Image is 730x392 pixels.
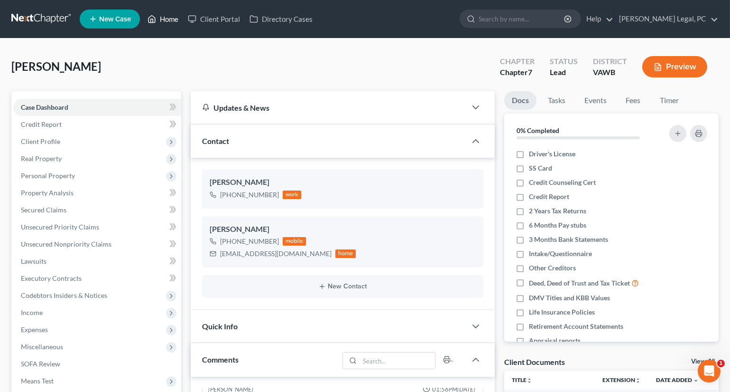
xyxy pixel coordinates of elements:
[283,237,306,246] div: mobile
[21,360,60,368] span: SOFA Review
[21,377,54,385] span: Means Test
[21,103,68,111] span: Case Dashboard
[143,10,183,28] a: Home
[529,178,596,187] span: Credit Counseling Cert
[550,67,578,78] div: Lead
[283,191,302,199] div: work
[21,274,82,282] span: Executory Contracts
[21,240,111,248] span: Unsecured Nonpriority Claims
[642,56,707,77] button: Preview
[529,206,586,216] span: 2 Years Tax Returns
[529,149,575,159] span: Driver's License
[529,163,552,173] span: SS Card
[13,201,181,219] a: Secured Claims
[202,136,229,145] span: Contact
[220,249,332,258] div: [EMAIL_ADDRESS][DOMAIN_NAME]
[13,219,181,236] a: Unsecured Priority Claims
[691,358,715,365] a: View All
[593,56,627,67] div: District
[529,278,630,288] span: Deed, Deed of Trust and Tax Ticket
[21,120,62,128] span: Credit Report
[202,355,239,364] span: Comments
[335,249,356,258] div: home
[529,263,576,273] span: Other Creditors
[21,172,75,180] span: Personal Property
[577,91,614,110] a: Events
[479,10,565,28] input: Search by name...
[582,10,613,28] a: Help
[183,10,245,28] a: Client Portal
[202,322,238,331] span: Quick Info
[360,353,435,369] input: Search...
[13,355,181,373] a: SOFA Review
[11,59,101,73] span: [PERSON_NAME]
[504,91,536,110] a: Docs
[21,257,46,265] span: Lawsuits
[717,360,725,367] span: 1
[693,378,699,383] i: expand_more
[21,206,66,214] span: Secured Claims
[500,67,535,78] div: Chapter
[527,378,532,383] i: unfold_more
[529,307,595,317] span: Life Insurance Policies
[13,99,181,116] a: Case Dashboard
[504,357,565,367] div: Client Documents
[21,154,62,163] span: Real Property
[13,184,181,201] a: Property Analysis
[245,10,317,28] a: Directory Cases
[517,126,559,134] strong: 0% Completed
[21,343,63,351] span: Miscellaneous
[500,56,535,67] div: Chapter
[21,308,43,316] span: Income
[635,378,641,383] i: unfold_more
[210,224,476,235] div: [PERSON_NAME]
[529,220,586,230] span: 6 Months Pay stubs
[602,376,641,383] a: Extensionunfold_more
[528,67,532,76] span: 7
[698,360,721,382] iframe: Intercom live chat
[21,189,74,197] span: Property Analysis
[99,16,131,23] span: New Case
[220,190,279,200] div: [PHONE_NUMBER]
[13,236,181,253] a: Unsecured Nonpriority Claims
[614,10,718,28] a: [PERSON_NAME] Legal, PC
[540,91,573,110] a: Tasks
[13,253,181,270] a: Lawsuits
[529,322,623,331] span: Retirement Account Statements
[13,116,181,133] a: Credit Report
[21,325,48,334] span: Expenses
[656,376,699,383] a: Date Added expand_more
[21,223,99,231] span: Unsecured Priority Claims
[21,137,60,145] span: Client Profile
[593,67,627,78] div: VAWB
[220,237,279,246] div: [PHONE_NUMBER]
[210,177,476,188] div: [PERSON_NAME]
[13,270,181,287] a: Executory Contracts
[529,336,581,345] span: Appraisal reports
[529,293,610,303] span: DMV Titles and KBB Values
[550,56,578,67] div: Status
[210,283,476,290] button: New Contact
[21,291,107,299] span: Codebtors Insiders & Notices
[529,249,592,258] span: Intake/Questionnaire
[512,376,532,383] a: Titleunfold_more
[202,103,455,113] div: Updates & News
[618,91,648,110] a: Fees
[652,91,686,110] a: Timer
[529,192,569,201] span: Credit Report
[529,235,608,244] span: 3 Months Bank Statements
